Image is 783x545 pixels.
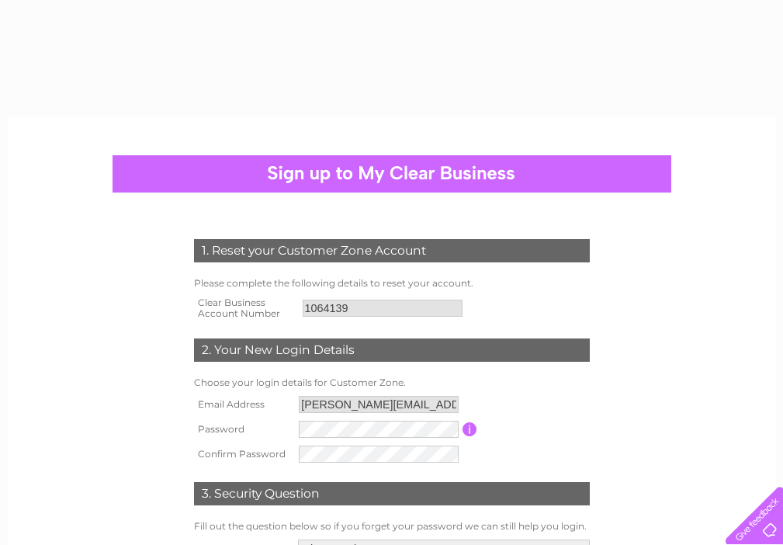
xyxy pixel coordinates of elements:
td: Please complete the following details to reset your account. [190,274,594,293]
th: Email Address [190,392,296,417]
div: 1. Reset your Customer Zone Account [194,239,590,262]
th: Password [190,417,296,442]
td: Fill out the question below so if you forget your password we can still help you login. [190,517,594,536]
th: Confirm Password [190,442,296,467]
input: Information [463,422,477,436]
div: 2. Your New Login Details [194,338,590,362]
th: Clear Business Account Number [190,293,299,324]
td: Choose your login details for Customer Zone. [190,373,594,392]
div: 3. Security Question [194,482,590,505]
